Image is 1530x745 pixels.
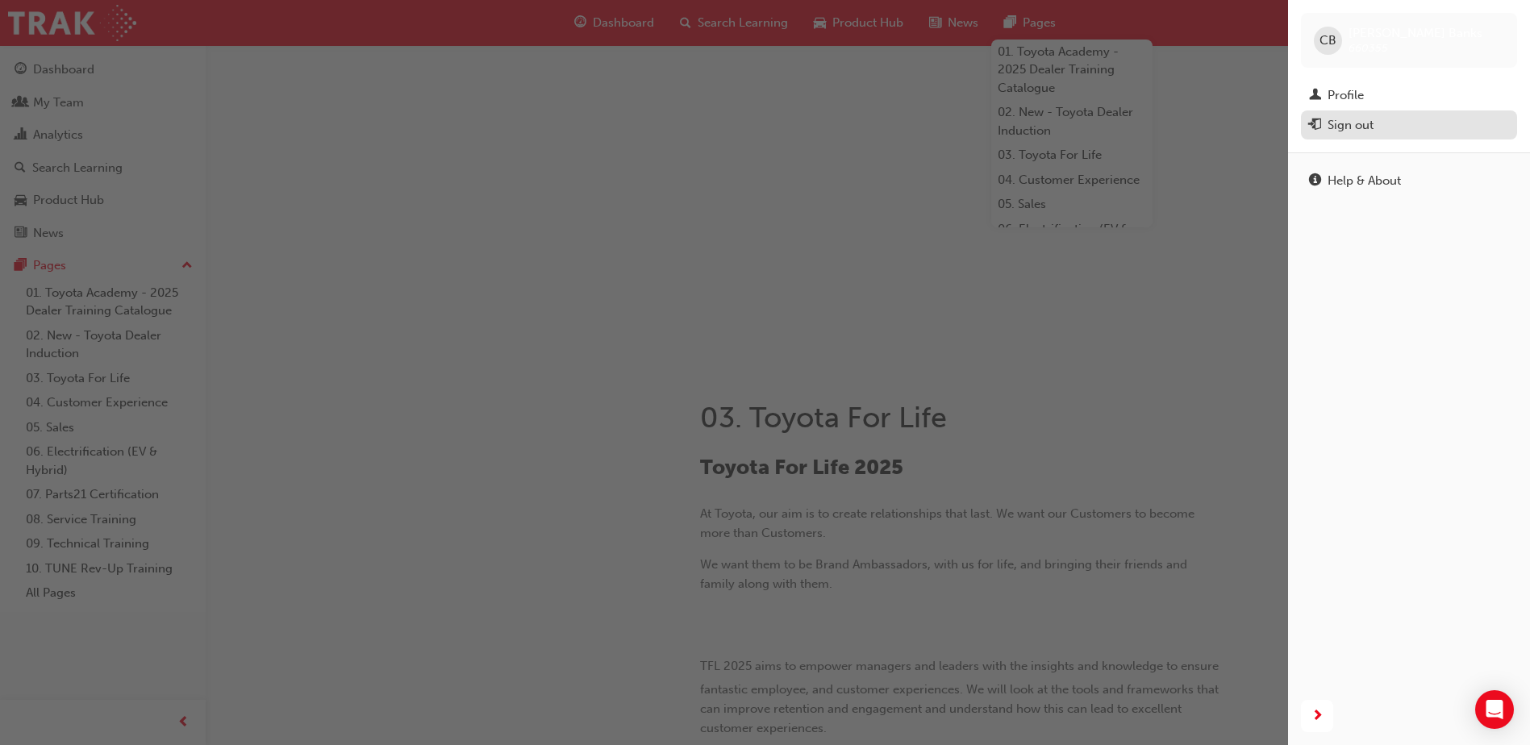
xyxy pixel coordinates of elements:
a: Help & About [1301,166,1517,196]
span: man-icon [1309,89,1321,103]
div: Help & About [1328,172,1401,190]
div: Profile [1328,86,1364,105]
span: info-icon [1309,174,1321,189]
span: 660355 [1349,41,1388,55]
a: Profile [1301,81,1517,110]
div: Open Intercom Messenger [1475,690,1514,729]
span: next-icon [1311,706,1324,726]
span: [PERSON_NAME] Banks [1349,26,1482,40]
span: CB [1319,31,1336,50]
div: Sign out [1328,116,1374,135]
span: exit-icon [1309,119,1321,133]
button: Sign out [1301,110,1517,140]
